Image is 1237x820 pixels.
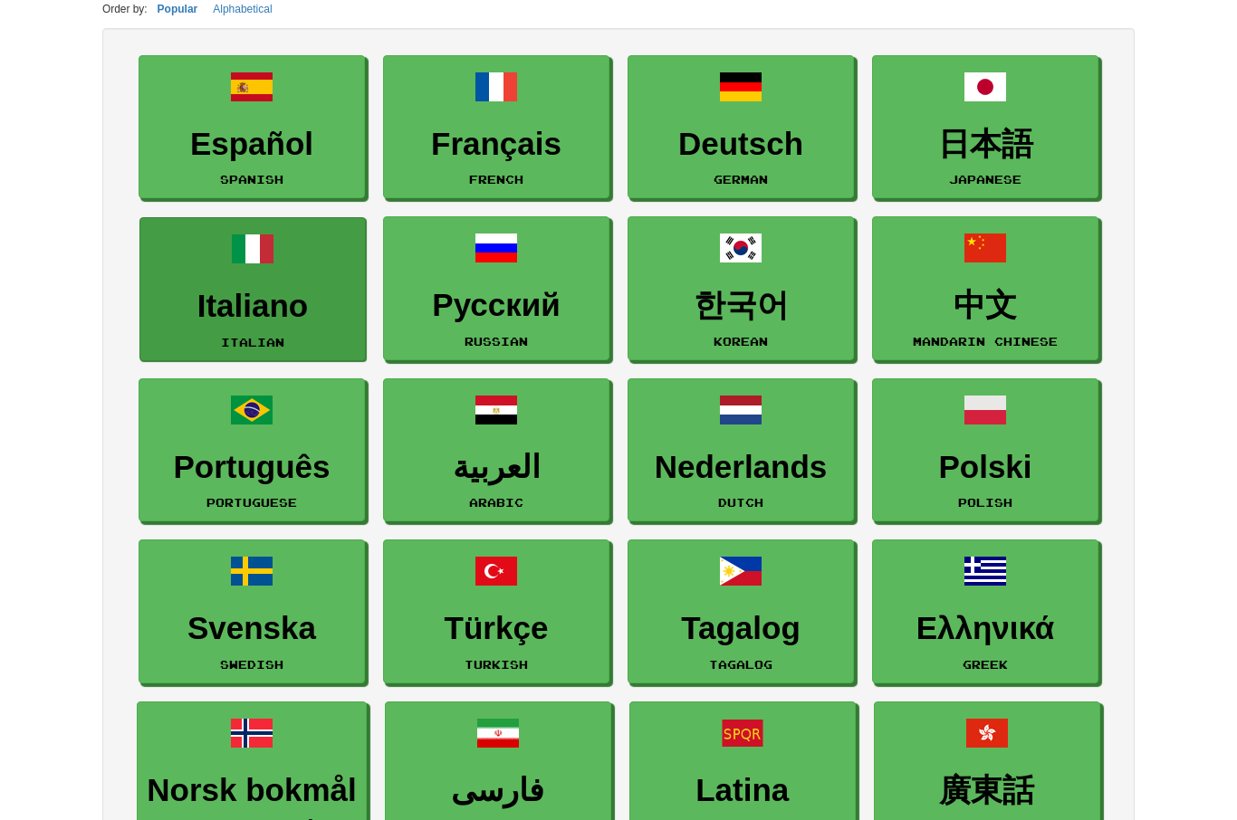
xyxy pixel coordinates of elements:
[149,611,355,646] h3: Svenska
[221,336,284,348] small: Italian
[882,127,1088,162] h3: 日本語
[714,173,768,186] small: German
[465,335,528,348] small: Russian
[383,378,609,522] a: العربيةArabic
[872,539,1098,683] a: ΕλληνικάGreek
[469,173,523,186] small: French
[638,127,844,162] h3: Deutsch
[882,450,1088,485] h3: Polski
[882,611,1088,646] h3: Ελληνικά
[872,216,1098,360] a: 中文Mandarin Chinese
[469,496,523,509] small: Arabic
[102,3,148,15] small: Order by:
[465,658,528,671] small: Turkish
[393,611,599,646] h3: Türkçe
[638,611,844,646] h3: Tagalog
[393,127,599,162] h3: Français
[718,496,763,509] small: Dutch
[139,378,365,522] a: PortuguêsPortuguese
[628,216,854,360] a: 한국어Korean
[147,773,356,808] h3: Norsk bokmål
[220,173,283,186] small: Spanish
[383,216,609,360] a: РусскийRussian
[139,55,365,199] a: EspañolSpanish
[638,288,844,323] h3: 한국어
[872,55,1098,199] a: 日本語Japanese
[393,450,599,485] h3: العربية
[220,658,283,671] small: Swedish
[709,658,772,671] small: Tagalog
[139,217,366,361] a: ItalianoItalian
[393,288,599,323] h3: Русский
[882,288,1088,323] h3: 中文
[628,378,854,522] a: NederlandsDutch
[884,773,1090,808] h3: 廣東話
[628,539,854,683] a: TagalogTagalog
[949,173,1021,186] small: Japanese
[395,773,601,808] h3: فارسی
[149,450,355,485] h3: Português
[963,658,1008,671] small: Greek
[639,773,846,808] h3: Latina
[149,289,356,324] h3: Italiano
[628,55,854,199] a: DeutschGerman
[714,335,768,348] small: Korean
[206,496,297,509] small: Portuguese
[872,378,1098,522] a: PolskiPolish
[638,450,844,485] h3: Nederlands
[958,496,1012,509] small: Polish
[383,539,609,683] a: TürkçeTurkish
[139,539,365,683] a: SvenskaSwedish
[383,55,609,199] a: FrançaisFrench
[913,335,1058,348] small: Mandarin Chinese
[149,127,355,162] h3: Español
